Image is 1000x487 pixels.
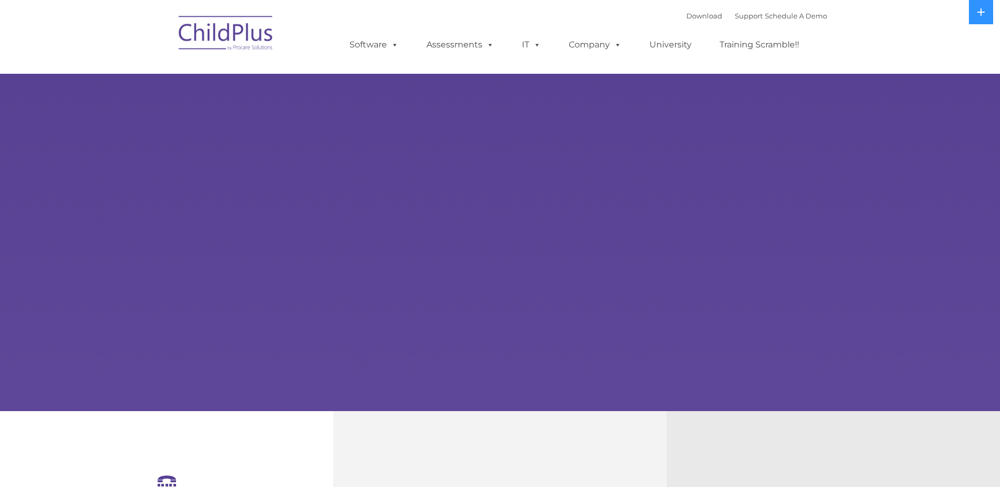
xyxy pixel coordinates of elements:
[765,12,827,20] a: Schedule A Demo
[735,12,763,20] a: Support
[511,34,551,55] a: IT
[339,34,409,55] a: Software
[173,8,279,61] img: ChildPlus by Procare Solutions
[639,34,702,55] a: University
[416,34,504,55] a: Assessments
[709,34,810,55] a: Training Scramble!!
[686,12,722,20] a: Download
[686,12,827,20] font: |
[558,34,632,55] a: Company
